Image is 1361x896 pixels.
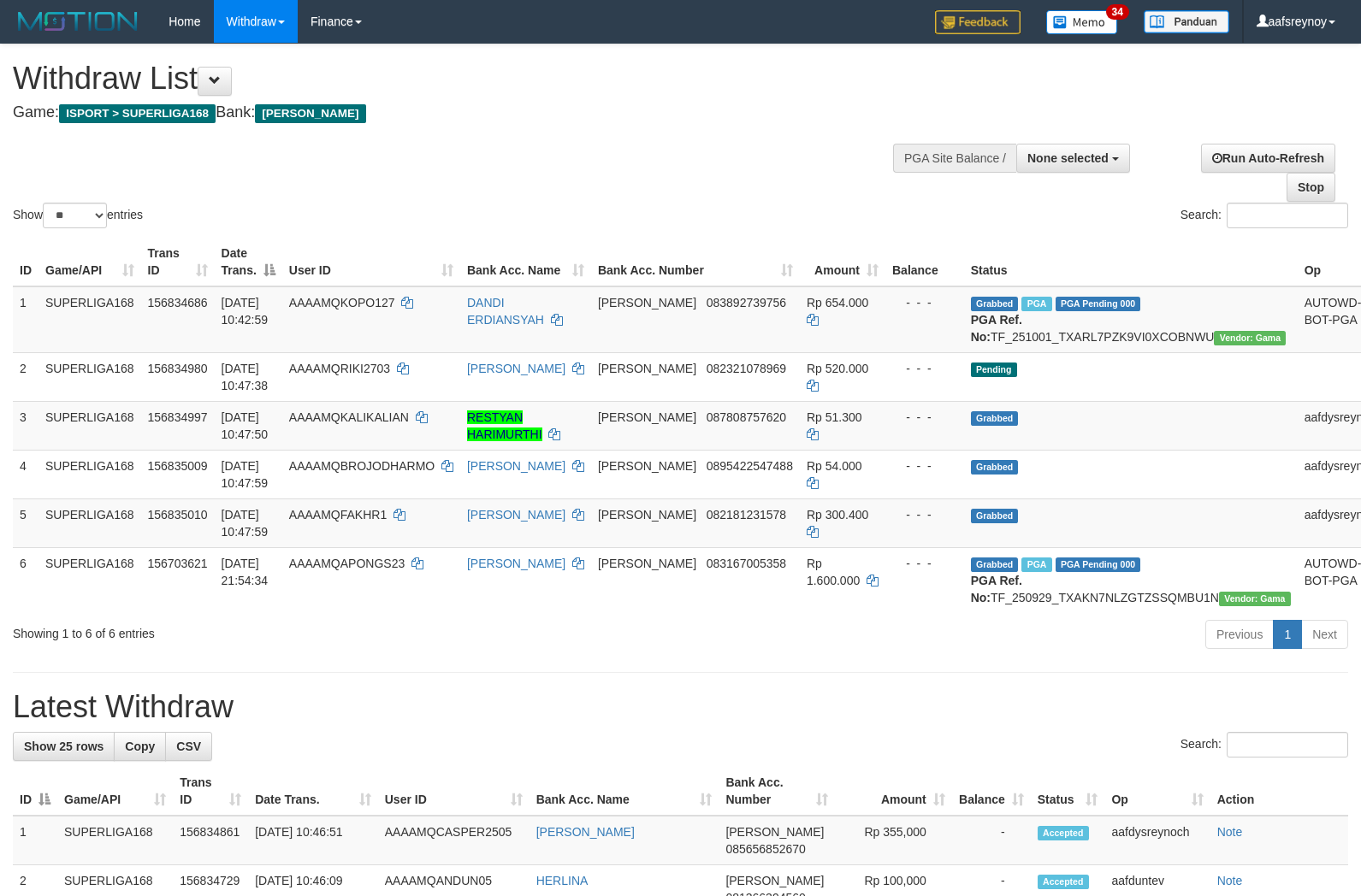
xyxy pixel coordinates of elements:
[971,297,1019,311] span: Grabbed
[38,286,141,353] td: SUPERLIGA168
[598,362,696,375] span: [PERSON_NAME]
[807,508,868,522] span: Rp 300.400
[892,506,957,523] div: - - -
[892,409,957,426] div: - - -
[885,238,964,286] th: Balance
[807,362,868,375] span: Rp 520.000
[13,450,38,498] td: 4
[964,238,1298,286] th: Status
[13,203,143,228] label: Show entries
[536,825,635,839] a: [PERSON_NAME]
[1144,10,1229,33] img: panduan.png
[38,547,141,613] td: SUPERLIGA168
[725,842,805,856] span: Copy 085656852670 to clipboard
[971,411,1019,426] span: Grabbed
[971,509,1019,523] span: Grabbed
[1056,297,1141,311] span: PGA Pending
[1205,620,1274,649] a: Previous
[807,459,862,473] span: Rp 54.000
[43,203,107,228] select: Showentries
[598,557,696,570] span: [PERSON_NAME]
[248,767,378,816] th: Date Trans.: activate to sort column ascending
[707,508,786,522] span: Copy 082181231578 to clipboard
[1217,825,1243,839] a: Note
[289,410,409,424] span: AAAAMQKALIKALIAN
[13,62,891,96] h1: Withdraw List
[1273,620,1302,649] a: 1
[598,296,696,309] span: [PERSON_NAME]
[38,352,141,401] td: SUPERLIGA168
[892,294,957,311] div: - - -
[467,410,542,441] a: RESTYAN HARIMURTHI
[1217,874,1243,887] a: Note
[1104,816,1210,865] td: aafdysreynoch
[173,816,248,865] td: 156834861
[255,104,365,123] span: [PERSON_NAME]
[892,555,957,572] div: - - -
[222,508,269,539] span: [DATE] 10:47:59
[1027,151,1109,165] span: None selected
[1021,557,1051,572] span: Marked by aafchhiseyha
[719,767,835,816] th: Bank Acc. Number: activate to sort column ascending
[378,816,530,865] td: AAAAMQCASPER2505
[148,459,208,473] span: 156835009
[13,732,115,761] a: Show 25 rows
[707,362,786,375] span: Copy 082321078969 to clipboard
[148,508,208,522] span: 156835010
[57,767,173,816] th: Game/API: activate to sort column ascending
[148,557,208,570] span: 156703621
[148,410,208,424] span: 156834997
[971,574,1022,604] b: PGA Ref. No:
[971,363,1017,377] span: Pending
[24,740,104,753] span: Show 25 rows
[725,874,824,887] span: [PERSON_NAME]
[38,401,141,450] td: SUPERLIGA168
[467,557,565,570] a: [PERSON_NAME]
[807,296,868,309] span: Rp 654.000
[38,498,141,547] td: SUPERLIGA168
[176,740,201,753] span: CSV
[807,557,860,587] span: Rp 1.600.000
[1046,10,1118,34] img: Button%20Memo.svg
[1104,767,1210,816] th: Op: activate to sort column ascending
[835,816,952,865] td: Rp 355,000
[598,459,696,473] span: [PERSON_NAME]
[148,362,208,375] span: 156834980
[598,410,696,424] span: [PERSON_NAME]
[165,732,212,761] a: CSV
[1031,767,1105,816] th: Status: activate to sort column ascending
[807,410,862,424] span: Rp 51.300
[1021,297,1051,311] span: Marked by aafheankoy
[222,459,269,490] span: [DATE] 10:47:59
[1219,592,1291,606] span: Vendor URL: https://trx31.1velocity.biz
[289,296,395,309] span: AAAAMQKOPO127
[707,410,786,424] span: Copy 087808757620 to clipboard
[971,313,1022,344] b: PGA Ref. No:
[13,238,38,286] th: ID
[952,767,1031,816] th: Balance: activate to sort column ascending
[460,238,591,286] th: Bank Acc. Name: activate to sort column ascending
[289,362,390,375] span: AAAAMQRIKI2703
[13,690,1348,724] h1: Latest Withdraw
[1301,620,1348,649] a: Next
[289,557,405,570] span: AAAAMQAPONGS23
[707,459,793,473] span: Copy 0895422547488 to clipboard
[125,740,155,753] span: Copy
[13,816,57,865] td: 1
[289,508,387,522] span: AAAAMQFAKHR1
[800,238,885,286] th: Amount: activate to sort column ascending
[467,296,544,327] a: DANDI ERDIANSYAH
[893,144,1016,173] div: PGA Site Balance /
[38,238,141,286] th: Game/API: activate to sort column ascending
[173,767,248,816] th: Trans ID: activate to sort column ascending
[215,238,282,286] th: Date Trans.: activate to sort column descending
[13,618,554,642] div: Showing 1 to 6 of 6 entries
[467,362,565,375] a: [PERSON_NAME]
[1210,767,1348,816] th: Action
[725,825,824,839] span: [PERSON_NAME]
[964,286,1298,353] td: TF_251001_TXARL7PZK9VI0XCOBNWU
[1201,144,1335,173] a: Run Auto-Refresh
[1214,331,1286,345] span: Vendor URL: https://trx31.1velocity.biz
[536,874,589,887] a: HERLINA
[530,767,719,816] th: Bank Acc. Name: activate to sort column ascending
